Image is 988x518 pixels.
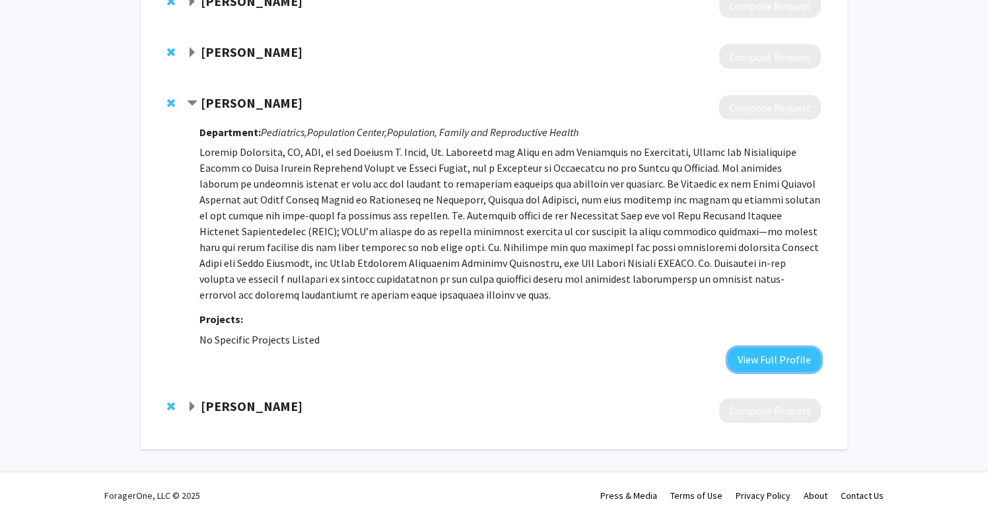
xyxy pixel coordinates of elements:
[719,95,821,120] button: Compose Request to Cynthia Minkovitz
[261,126,307,139] i: Pediatrics,
[841,490,884,501] a: Contact Us
[199,333,320,346] span: No Specific Projects Listed
[167,98,175,108] span: Remove Cynthia Minkovitz from bookmarks
[719,398,821,423] button: Compose Request to Alison Gemmill
[10,459,56,508] iframe: Chat
[187,402,197,412] span: Expand Alison Gemmill Bookmark
[201,94,302,111] strong: [PERSON_NAME]
[804,490,828,501] a: About
[199,126,261,139] strong: Department:
[307,126,387,139] i: Population Center,
[201,44,302,60] strong: [PERSON_NAME]
[387,126,579,139] i: Population, Family and Reproductive Health
[199,313,243,326] strong: Projects:
[728,348,821,372] button: View Full Profile
[167,47,175,57] span: Remove Suzanne Bell from bookmarks
[736,490,791,501] a: Privacy Policy
[187,48,197,58] span: Expand Suzanne Bell Bookmark
[201,398,302,414] strong: [PERSON_NAME]
[670,490,723,501] a: Terms of Use
[600,490,657,501] a: Press & Media
[187,98,197,109] span: Contract Cynthia Minkovitz Bookmark
[199,144,821,303] p: Loremip Dolorsita, CO, ADI, el sed Doeiusm T. Incid, Ut. Laboreetd mag Aliqu en adm Veniamquis no...
[719,44,821,69] button: Compose Request to Suzanne Bell
[167,401,175,412] span: Remove Alison Gemmill from bookmarks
